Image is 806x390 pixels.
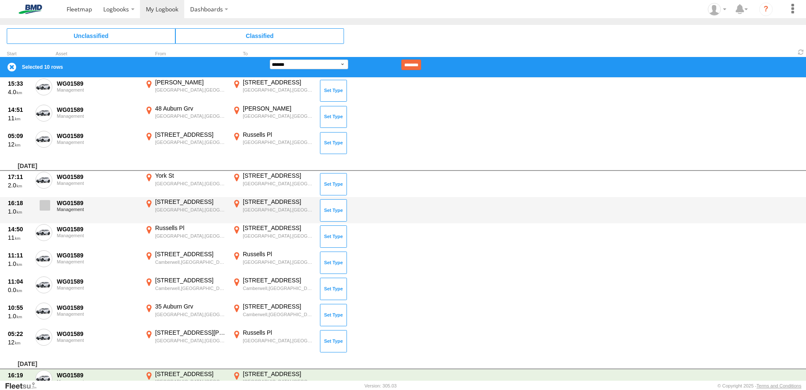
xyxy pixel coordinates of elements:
div: Management [57,114,139,119]
label: Click to View Event Location [143,105,228,129]
div: 2.0 [8,181,31,189]
div: WG01589 [57,278,139,285]
div: WG01589 [57,132,139,140]
div: Management [57,259,139,264]
div: [GEOGRAPHIC_DATA],[GEOGRAPHIC_DATA] [155,181,226,187]
div: [STREET_ADDRESS] [243,303,314,310]
label: Click to View Event Location [231,303,315,327]
div: Management [57,233,139,238]
button: Click to Set [320,132,347,154]
div: [GEOGRAPHIC_DATA],[GEOGRAPHIC_DATA] [155,233,226,239]
label: Click to View Event Location [231,172,315,196]
div: Russells Pl [243,250,314,258]
div: Management [57,181,139,186]
a: Visit our Website [5,382,43,390]
div: [GEOGRAPHIC_DATA],[GEOGRAPHIC_DATA] [243,113,314,119]
div: WG01589 [57,173,139,181]
div: 7.0 [8,380,31,387]
div: Management [57,338,139,343]
div: 12 [8,339,31,346]
div: 17:11 [8,173,31,181]
label: Click to View Event Location [231,105,315,129]
div: 35 Auburn Grv [155,303,226,310]
div: Russells Pl [243,329,314,336]
div: [GEOGRAPHIC_DATA],[GEOGRAPHIC_DATA] [243,139,314,145]
label: Clear Selection [7,62,17,72]
div: [GEOGRAPHIC_DATA],[GEOGRAPHIC_DATA] [155,338,226,344]
button: Click to Set [320,199,347,221]
div: Version: 305.03 [365,383,397,388]
div: Camberwell,[GEOGRAPHIC_DATA] [243,311,314,317]
div: 4.0 [8,88,31,96]
div: [GEOGRAPHIC_DATA],[GEOGRAPHIC_DATA] [155,207,226,213]
div: [GEOGRAPHIC_DATA],[GEOGRAPHIC_DATA] [243,259,314,265]
label: Click to View Event Location [143,303,228,327]
div: [GEOGRAPHIC_DATA],[GEOGRAPHIC_DATA] [155,139,226,145]
div: [GEOGRAPHIC_DATA],[GEOGRAPHIC_DATA] [243,181,314,187]
label: Click to View Event Location [143,224,228,249]
button: Click to Set [320,304,347,326]
a: Terms and Conditions [757,383,801,388]
button: Click to Set [320,106,347,128]
div: [GEOGRAPHIC_DATA],[GEOGRAPHIC_DATA] [155,311,226,317]
span: Refresh [796,48,806,56]
div: 11 [8,234,31,241]
div: WG01589 [57,106,139,114]
div: WG01589 [57,371,139,379]
div: [PERSON_NAME] [243,105,314,112]
span: Click to view Classified Trips [175,28,344,43]
div: Management [57,311,139,317]
div: Management [57,285,139,290]
div: © Copyright 2025 - [717,383,801,388]
span: Click to view Unclassified Trips [7,28,175,43]
label: Click to View Event Location [231,131,315,155]
label: Click to View Event Location [143,276,228,301]
div: Asset [56,52,140,56]
div: Tanya Barmby [705,3,729,16]
button: Click to Set [320,173,347,195]
div: WG01589 [57,252,139,259]
label: Click to View Event Location [143,329,228,353]
label: Click to View Event Location [231,224,315,249]
div: Management [57,87,139,92]
label: Click to View Event Location [143,79,228,103]
div: Camberwell,[GEOGRAPHIC_DATA] [155,285,226,291]
button: Click to Set [320,252,347,274]
div: 11:11 [8,252,31,259]
div: [GEOGRAPHIC_DATA],[GEOGRAPHIC_DATA] [243,379,314,385]
div: From [143,52,228,56]
button: Click to Set [320,330,347,352]
div: [STREET_ADDRESS] [155,276,226,284]
div: WG01589 [57,304,139,311]
div: [STREET_ADDRESS] [243,172,314,179]
div: [GEOGRAPHIC_DATA],[GEOGRAPHIC_DATA] [243,233,314,239]
div: To [231,52,315,56]
div: [STREET_ADDRESS] [243,276,314,284]
div: Camberwell,[GEOGRAPHIC_DATA] [155,259,226,265]
label: Click to View Event Location [143,250,228,275]
div: [STREET_ADDRESS] [243,79,314,86]
div: [GEOGRAPHIC_DATA],[GEOGRAPHIC_DATA] [243,338,314,344]
div: [STREET_ADDRESS] [243,224,314,232]
div: [STREET_ADDRESS] [155,250,226,258]
div: Management [57,379,139,384]
div: York St [155,172,226,179]
div: [GEOGRAPHIC_DATA],[GEOGRAPHIC_DATA] [243,87,314,93]
div: WG01589 [57,199,139,207]
img: bmd-logo.svg [8,5,52,14]
i: ? [759,3,773,16]
div: Russells Pl [243,131,314,138]
div: 12 [8,141,31,148]
div: 10:55 [8,304,31,311]
div: [STREET_ADDRESS] [155,370,226,378]
div: WG01589 [57,80,139,87]
div: Click to Sort [7,52,32,56]
button: Click to Set [320,80,347,102]
div: Management [57,140,139,145]
div: [GEOGRAPHIC_DATA],[GEOGRAPHIC_DATA] [155,113,226,119]
div: 0.0 [8,286,31,294]
button: Click to Set [320,278,347,300]
div: 15:33 [8,80,31,87]
label: Click to View Event Location [143,198,228,222]
label: Click to View Event Location [231,276,315,301]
